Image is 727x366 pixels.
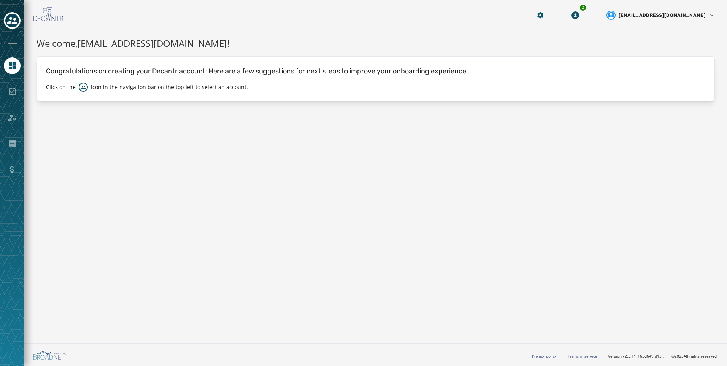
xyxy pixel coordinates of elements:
span: v2.5.11_165d649fd1592c218755210ebffa1e5a55c3084e [623,353,665,359]
div: 2 [579,4,587,11]
p: Click on the [46,83,76,91]
span: [EMAIL_ADDRESS][DOMAIN_NAME] [619,12,706,18]
a: Terms of service [567,353,597,359]
a: Privacy policy [532,353,557,359]
button: User settings [603,8,718,23]
span: © 2025 All rights reserved. [671,353,718,359]
button: Download Menu [568,8,582,22]
a: Navigate to Home [4,57,21,74]
span: Version [608,353,665,359]
button: Toggle account select drawer [4,12,21,29]
h1: Welcome, [EMAIL_ADDRESS][DOMAIN_NAME] ! [37,37,715,50]
p: icon in the navigation bar on the top left to select an account. [91,83,248,91]
button: Manage global settings [533,8,547,22]
p: Congratulations on creating your Decantr account! Here are a few suggestions for next steps to im... [46,66,705,76]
